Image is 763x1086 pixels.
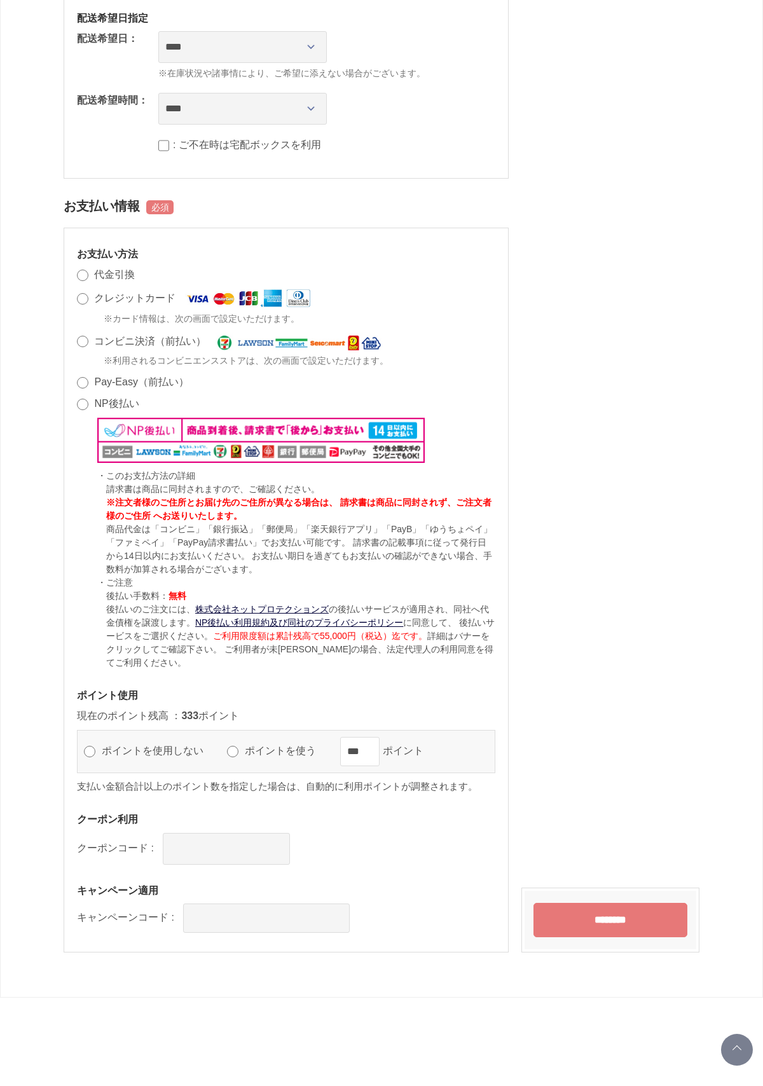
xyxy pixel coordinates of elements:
img: クレジットカード [185,289,310,308]
a: NP後払い利用規約及び同社のプライバシーポリシー [195,617,403,628]
h3: クーポン利用 [77,813,495,826]
p: 現在のポイント残高 ： ポイント [77,708,495,724]
div: ・このお支払方法の詳細 ・ご注意 [97,469,495,670]
label: キャンペーンコード : [77,912,174,923]
label: ポイントを使う [242,745,331,756]
span: ※注文者様のご住所とお届け先のご住所が異なる場合は、 請求書は商品に同封されず、ご注文者様のご住所 へお送りいたします。 [106,497,491,521]
p: 商品代金は「コンビニ」「銀行振込」「郵便局」「楽天銀行アプリ」「PayB」「ゆうちょペイ」「ファミペイ」「PayPay請求書払い」でお支払い可能です。 請求書の記載事項に従って発行日から14日以... [106,523,495,576]
img: NP後払い [97,418,425,462]
span: ※利用されるコンビニエンスストアは、次の画面で設定いただけます。 [104,354,388,368]
dt: 配送希望日： [77,31,138,46]
a: 株式会社ネットプロテクションズ [195,604,329,614]
h3: ポイント使用 [77,689,495,702]
label: : ご不在時は宅配ボックスを利用 [173,139,321,150]
label: クーポンコード : [77,842,154,853]
label: コンビニ決済（前払い） [94,336,206,347]
label: Pay-Easy（前払い） [94,376,188,387]
h2: お支払い情報 [64,191,509,221]
img: コンビニ決済（前払い） [216,333,383,350]
span: 333 [181,710,198,721]
span: ※在庫状況や諸事情により、ご希望に添えない場合がございます。 [158,67,495,80]
label: ポイントを使用しない [99,745,218,756]
h3: お支払い方法 [77,247,495,261]
label: ポイント [380,745,438,756]
dt: 配送希望時間： [77,93,148,108]
label: NP後払い [94,398,139,409]
p: 請求書は商品に同封されますので、ご確認ください。 [106,483,495,496]
p: 後払い手数料： 後払いのご注文には、 の後払いサービスが適用され、同社へ代金債権を譲渡します。 に同意して、 後払いサービスをご選択ください。 詳細はバナーをクリックしてご確認下さい。 ご利用者... [106,589,495,670]
p: 支払い金額合計以上のポイント数を指定した場合は、自動的に利用ポイントが調整されます。 [77,780,495,794]
span: ご利用限度額は累計残高で55,000円（税込）迄です。 [213,631,427,641]
span: 無料 [168,591,186,601]
h3: キャンペーン適用 [77,884,495,897]
label: 代金引換 [94,269,135,280]
h3: 配送希望日指定 [77,11,495,25]
span: ※カード情報は、次の画面で設定いただけます。 [104,312,299,326]
label: クレジットカード [94,292,175,303]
